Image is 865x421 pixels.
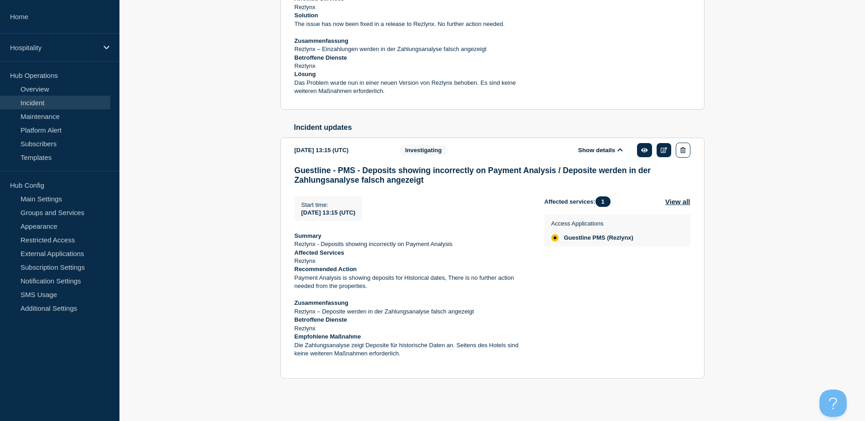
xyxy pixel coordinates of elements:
[596,196,611,207] span: 1
[819,390,847,417] iframe: Help Scout Beacon - Open
[301,209,356,216] span: [DATE] 13:15 (UTC)
[564,234,633,241] span: Guestline PMS (Rezlynx)
[295,249,344,256] strong: Affected Services
[295,12,318,19] strong: Solution
[665,196,690,207] button: View all
[295,20,530,28] p: The issue has now been fixed in a release to Rezlynx. No further action needed.
[551,234,559,241] div: affected
[301,201,356,208] p: Start time :
[295,316,347,323] strong: Betroffene Dienste
[295,324,530,333] p: Rezlynx
[295,79,530,96] p: Das Problem wurde nun in einer neuen Version von Rezlynx behoben. Es sind keine weiteren Maßnahme...
[295,3,530,11] p: Rezlynx
[575,146,626,154] button: Show details
[295,143,386,158] div: [DATE] 13:15 (UTC)
[551,220,633,227] p: Access Applications
[295,308,530,316] p: Rezlynx – Deposite werden in der Zahlungsanalyse falsch angezeigt
[294,123,704,132] h2: Incident updates
[295,37,348,44] strong: Zusammenfassung
[295,71,316,77] strong: Lösung
[295,240,530,248] p: Rezlynx - Deposits showing incorrectly on Payment Analysis
[295,341,530,358] p: Die Zahlungsanalyse zeigt Deposite für historische Daten an. Seitens des Hotels sind keine weiter...
[295,333,361,340] strong: Empfohlene Maßnahme
[295,266,357,272] strong: Recommended Action
[544,196,615,207] span: Affected services:
[295,62,530,70] p: Rezlynx
[295,274,530,291] p: Payment Analysis is showing deposits for Historical dates, There is no further action needed from...
[295,232,321,239] strong: Summary
[399,145,448,155] span: Investigating
[295,54,347,61] strong: Betroffene Dienste
[10,44,98,51] p: Hospitality
[295,257,530,265] p: Rezlynx
[295,166,690,185] h3: Guestline - PMS - Deposits showing incorrectly on Payment Analysis / Deposite werden in der Zahlu...
[295,45,530,53] p: Rezlynx – Einzahlungen werden in der Zahlungsanalyse falsch angezeigt
[295,299,348,306] strong: Zusammenfassung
